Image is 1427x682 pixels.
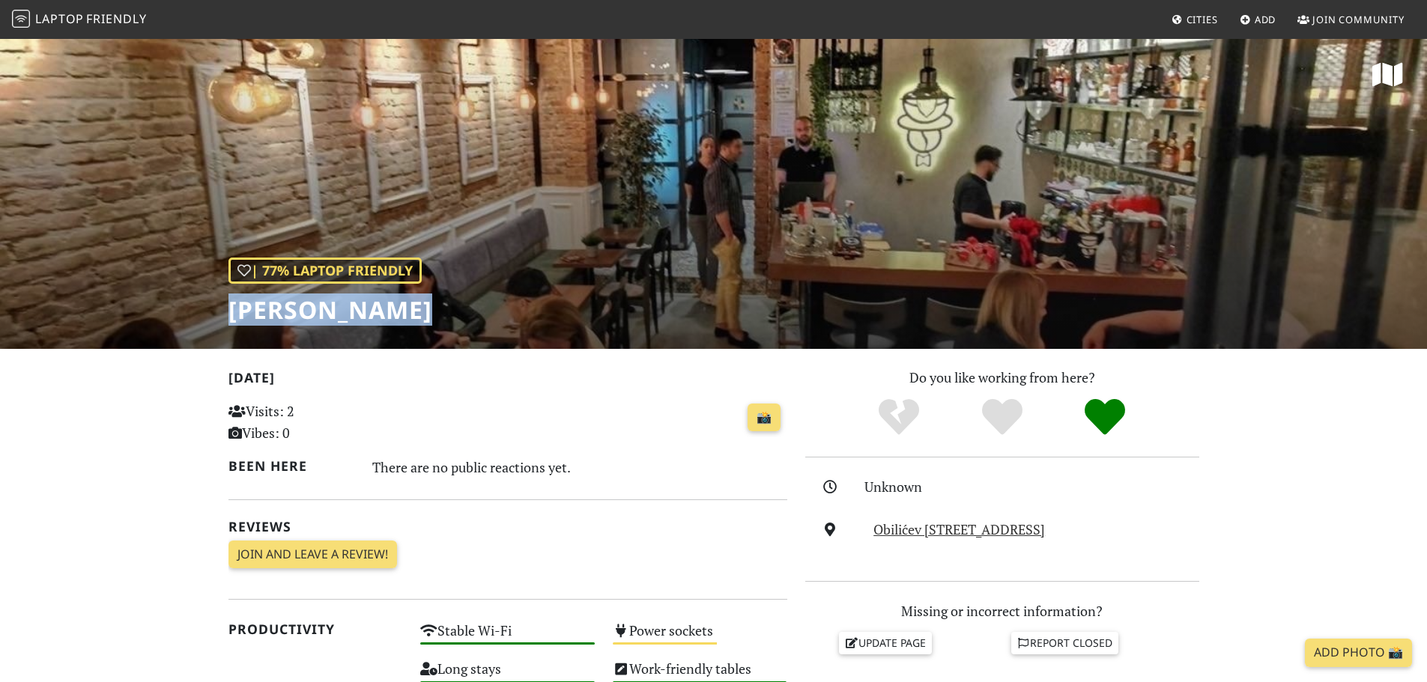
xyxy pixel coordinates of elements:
a: Obilićev [STREET_ADDRESS] [873,520,1045,538]
h2: Been here [228,458,355,474]
div: Unknown [864,476,1208,498]
div: Definitely! [1053,397,1157,438]
p: Missing or incorrect information? [805,600,1199,622]
div: Yes [951,397,1054,438]
h2: Productivity [228,621,403,637]
img: LaptopFriendly [12,10,30,28]
div: No [847,397,951,438]
div: Stable Wi-Fi [411,618,604,657]
div: | 77% Laptop Friendly [228,258,422,284]
h1: [PERSON_NAME] [228,296,432,324]
span: Join Community [1312,13,1405,26]
a: Update page [839,632,932,654]
a: Cities [1166,6,1224,33]
div: There are no public reactions yet. [372,455,787,479]
span: Friendly [86,10,146,27]
a: Join Community [1291,6,1411,33]
a: Add [1234,6,1282,33]
h2: [DATE] [228,370,787,392]
a: Add Photo 📸 [1305,639,1412,667]
a: Join and leave a review! [228,541,397,569]
h2: Reviews [228,519,787,535]
span: Add [1255,13,1276,26]
a: LaptopFriendly LaptopFriendly [12,7,147,33]
p: Visits: 2 Vibes: 0 [228,401,403,444]
a: 📸 [748,404,781,432]
span: Laptop [35,10,84,27]
a: Report closed [1011,632,1119,654]
span: Cities [1187,13,1218,26]
p: Do you like working from here? [805,367,1199,389]
div: Power sockets [604,618,796,657]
